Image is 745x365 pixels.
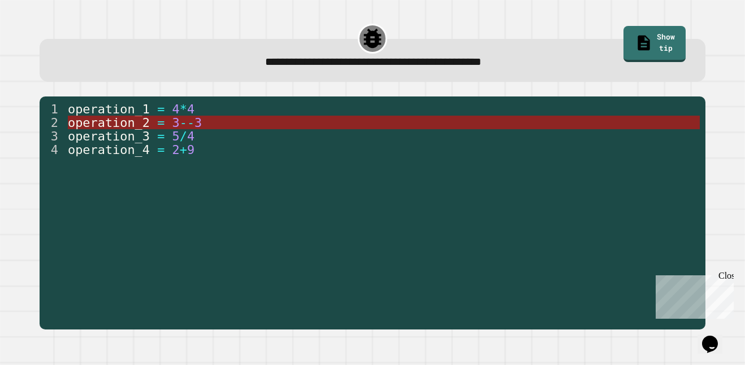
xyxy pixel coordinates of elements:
[40,116,66,129] div: 2
[40,129,66,143] div: 3
[68,102,150,116] span: operation_1
[172,143,179,157] span: 2
[179,143,187,157] span: +
[698,320,734,354] iframe: chat widget
[40,102,66,116] div: 1
[40,143,66,156] div: 4
[623,26,686,63] a: Show tip
[157,102,164,116] span: =
[187,129,194,143] span: 4
[172,129,179,143] span: 5
[157,116,164,130] span: =
[172,102,179,116] span: 4
[651,271,734,319] iframe: chat widget
[179,116,194,130] span: --
[157,129,164,143] span: =
[187,102,194,116] span: 4
[68,143,150,157] span: operation_4
[68,129,150,143] span: operation_3
[68,116,150,130] span: operation_2
[187,143,194,157] span: 9
[157,143,164,157] span: =
[5,5,78,72] div: Chat with us now!Close
[179,129,187,143] span: /
[172,116,179,130] span: 3
[194,116,202,130] span: 3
